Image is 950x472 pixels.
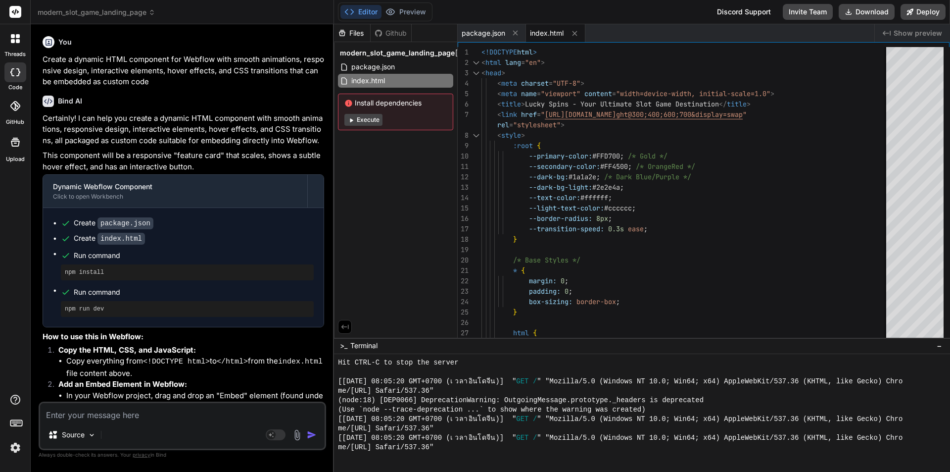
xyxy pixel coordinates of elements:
span: Hit CTRL-C to stop the server [338,358,459,367]
span: 0.3s [608,224,624,233]
div: 7 [458,109,469,120]
span: โ [477,377,482,386]
span: GET [516,433,528,443]
span: rel [497,120,509,129]
span: > [561,120,565,129]
span: > [533,48,537,56]
span: #ffffff [580,193,608,202]
span: เ [450,377,455,386]
span: ease [628,224,644,233]
span: { [533,328,537,337]
div: 21 [458,265,469,276]
span: ; [632,204,636,212]
span: < [497,89,501,98]
div: 4 [458,78,469,89]
span: ล [459,415,464,424]
span: href [521,110,537,119]
span: " [743,110,747,119]
div: Dynamic Webflow Component [53,182,297,192]
span: title [501,100,521,108]
span: Terminal [350,341,378,351]
span: โ [477,433,482,443]
code: <!DOCTYPE html> [143,358,210,366]
span: า [464,433,469,443]
div: 15 [458,203,469,213]
span: [[DATE] 08:05:20 GMT+0700 ( [338,377,450,386]
span: ; [608,214,612,223]
span: ล [459,377,464,386]
span: --dark-bg: [529,172,569,181]
div: 13 [458,182,469,193]
div: Click to collapse the range. [470,68,482,78]
span: /* OrangeRed */ [636,162,695,171]
div: Click to collapse the range. [470,57,482,68]
span: me/[URL] Safari/537.36" [338,424,433,433]
div: 17 [458,224,469,234]
label: GitHub [6,118,24,126]
div: Click to open Workbench [53,193,297,201]
span: / [533,377,537,386]
li: Copy everything from to from the file content above. [66,356,324,379]
div: 6 [458,99,469,109]
span: ght@300;400;600;700&display=swap [616,110,743,119]
strong: How to use this in Webflow: [43,332,143,341]
span: = [537,110,541,119]
img: icon [307,430,317,440]
label: threads [4,50,26,58]
div: Github [371,28,411,38]
span: "en" [525,58,541,67]
div: 16 [458,213,469,224]
p: Certainly! I can help you create a dynamic HTML component with smooth animations, responsive desi... [43,113,324,147]
span: >_ [340,341,347,351]
span: น [473,377,477,386]
span: ; [620,152,624,160]
span: Show preview [894,28,942,38]
div: 11 [458,161,469,172]
span: "stylesheet" [513,120,561,129]
span: /* Gold */ [628,152,667,160]
span: link [501,110,517,119]
span: น [490,433,495,443]
span: modern_slot_game_landing_page [340,48,455,58]
div: Click to collapse the range. [470,130,482,141]
span: จี [486,377,491,386]
span: </ [719,100,727,108]
label: code [8,83,22,92]
div: 2 [458,57,469,68]
span: /* Dark Blue/Purple */ [604,172,691,181]
span: น [473,415,477,424]
p: Source [62,430,85,440]
span: --text-color: [529,193,580,202]
span: Install dependencies [344,98,447,108]
span: > [521,100,525,108]
span: index.html [530,28,564,38]
span: เ [450,415,455,424]
span: ด [482,377,486,386]
span: package.json [350,61,396,73]
span: < [497,79,501,88]
div: 8 [458,130,469,141]
span: [URL][DOMAIN_NAME] [545,110,616,119]
span: --light-text-color: [529,204,604,212]
div: 23 [458,286,469,297]
span: ; [565,276,569,285]
span: < [497,131,501,140]
h6: Bind AI [58,96,82,106]
span: GET [516,415,528,424]
span: = [537,89,541,98]
span: < [497,110,501,119]
div: Files [334,28,370,38]
span: "UTF-8" [553,79,580,88]
span: 8px [596,214,608,223]
span: --transition-speed: [529,224,604,233]
div: Create [74,233,145,244]
div: 19 [458,245,469,255]
span: } [513,235,517,244]
span: < [481,58,485,67]
span: title [727,100,747,108]
div: 27 [458,328,469,338]
span: ด [482,415,486,424]
span: ว [455,415,460,424]
span: 0 [561,276,565,285]
span: #FF4500 [600,162,628,171]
